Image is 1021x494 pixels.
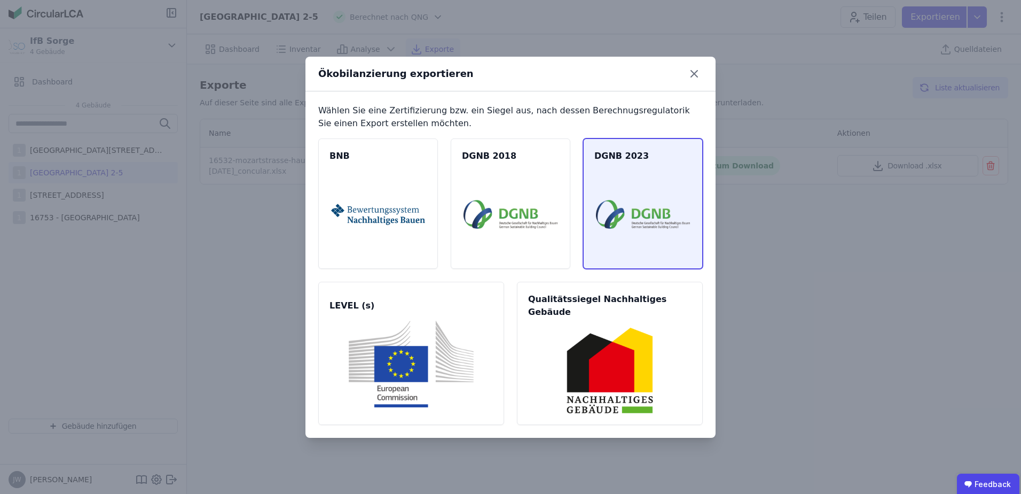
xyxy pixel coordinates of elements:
[464,171,557,258] img: dgnb18
[331,321,491,407] img: levels
[462,150,559,163] span: DGNB 2018
[528,293,692,319] span: Qualitätssiegel Nachhaltiges Gebäude
[329,150,427,163] span: BNB
[530,327,690,414] img: qng
[596,171,690,258] img: dgnb23
[318,104,703,130] div: Wählen Sie eine Zertifizierung bzw. ein Siegel aus, nach dessen Berechnugsregulatorik Sie einen E...
[594,150,692,163] span: DGNB 2023
[331,171,425,258] img: bnb
[329,299,493,312] span: LEVEL (s)
[318,66,474,81] div: Ökobilanzierung exportieren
